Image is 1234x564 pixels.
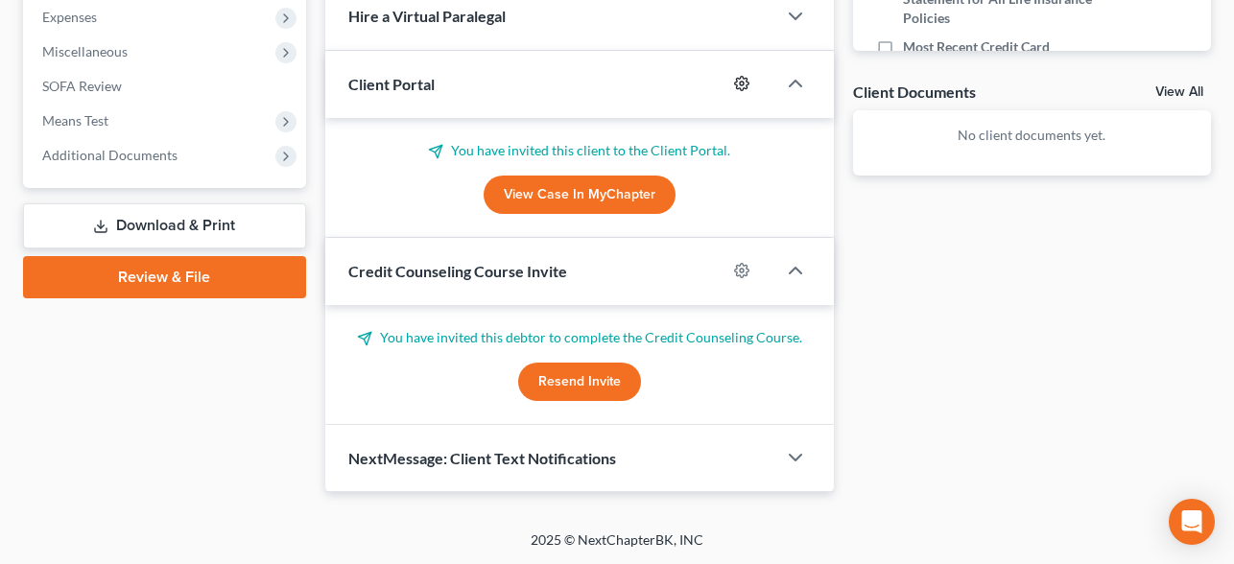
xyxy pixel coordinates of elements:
p: You have invited this debtor to complete the Credit Counseling Course. [348,328,811,347]
span: Most Recent Credit Card Statements [903,37,1105,76]
a: Download & Print [23,203,306,248]
span: SOFA Review [42,78,122,94]
a: Review & File [23,256,306,298]
span: Client Portal [348,75,435,93]
span: Means Test [42,112,108,129]
p: You have invited this client to the Client Portal. [348,141,811,160]
span: NextMessage: Client Text Notifications [348,449,616,467]
div: Open Intercom Messenger [1169,499,1215,545]
a: SOFA Review [27,69,306,104]
a: View Case in MyChapter [484,176,676,214]
a: View All [1155,85,1203,99]
div: Client Documents [853,82,976,102]
span: Miscellaneous [42,43,128,59]
span: Hire a Virtual Paralegal [348,7,506,25]
span: Expenses [42,9,97,25]
span: Additional Documents [42,147,178,163]
button: Resend Invite [518,363,641,401]
span: Credit Counseling Course Invite [348,262,567,280]
p: No client documents yet. [868,126,1196,145]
